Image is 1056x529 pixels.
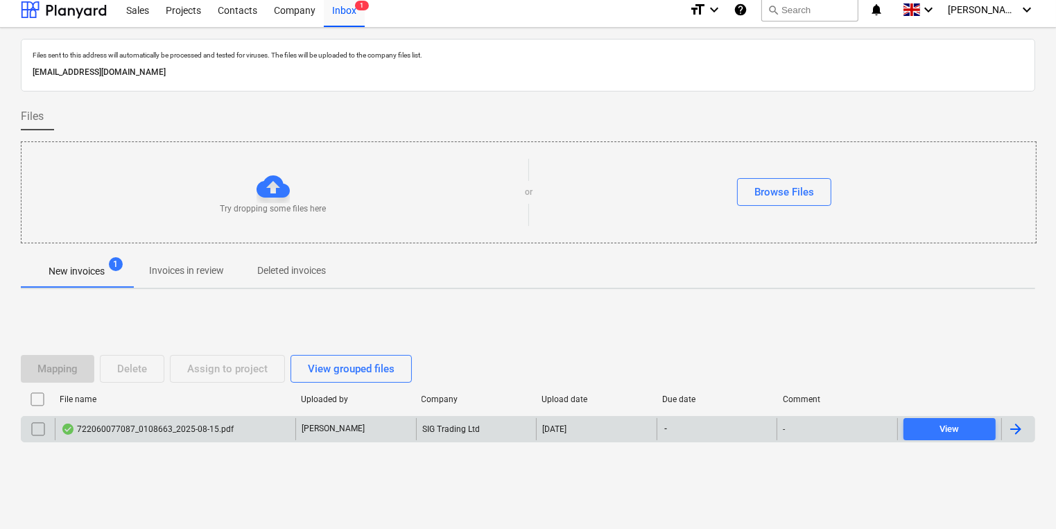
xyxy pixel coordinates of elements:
div: Due date [662,394,772,404]
i: Knowledge base [734,1,747,18]
i: keyboard_arrow_down [706,1,722,18]
span: - [663,423,668,435]
i: notifications [869,1,883,18]
div: SIG Trading Ltd [416,418,537,440]
span: [PERSON_NAME] [948,4,1017,15]
div: Comment [783,394,892,404]
span: 1 [355,1,369,10]
p: New invoices [49,264,105,279]
div: [DATE] [542,424,566,434]
p: [EMAIL_ADDRESS][DOMAIN_NAME] [33,65,1023,80]
button: View grouped files [291,355,412,383]
p: [PERSON_NAME] [302,423,365,435]
i: keyboard_arrow_down [1019,1,1035,18]
button: Browse Files [737,178,831,206]
div: View [940,422,960,437]
span: Files [21,108,44,125]
div: Upload date [542,394,651,404]
div: - [783,424,785,434]
iframe: Chat Widget [987,462,1056,529]
p: Try dropping some files here [220,203,327,215]
div: File name [60,394,290,404]
div: View grouped files [308,360,395,378]
p: Invoices in review [149,263,224,278]
div: Company [422,394,531,404]
span: search [768,4,779,15]
div: 722060077087_0108663_2025-08-15.pdf [61,424,234,435]
button: View [903,418,996,440]
div: Uploaded by [301,394,410,404]
i: keyboard_arrow_down [920,1,937,18]
span: 1 [109,257,123,271]
p: Deleted invoices [257,263,326,278]
p: or [525,187,533,198]
p: Files sent to this address will automatically be processed and tested for viruses. The files will... [33,51,1023,60]
div: OCR finished [61,424,75,435]
div: Browse Files [754,183,814,201]
i: format_size [689,1,706,18]
div: Try dropping some files hereorBrowse Files [21,141,1037,243]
